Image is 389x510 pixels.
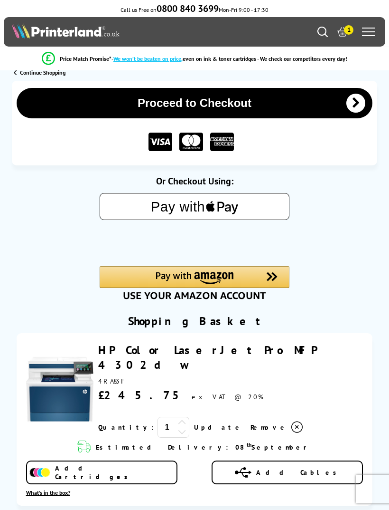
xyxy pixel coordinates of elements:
[317,27,328,37] a: Search
[256,468,342,477] span: Add Cables
[20,69,65,76] span: Continue Shopping
[98,377,128,385] span: 4RA83F
[179,133,203,151] img: MASTER CARD
[17,88,373,118] button: Proceed to Checkout
[12,23,120,38] img: Printerland Logo
[12,23,194,40] a: Printerland Logo
[157,6,219,13] a: 0800 840 3699
[337,27,348,37] a: 1
[14,69,65,76] a: Continue Shopping
[26,356,93,423] img: HP Color LaserJet Pro MFP 4302dw
[128,314,261,328] h1: Shopping Basket
[98,423,154,432] span: Quantity:
[26,489,70,496] a: lnk_inthebox
[60,55,111,62] span: Price Match Promise*
[113,55,183,62] span: We won’t be beaten on price,
[98,388,187,403] div: £245.75
[210,133,234,151] img: American Express
[247,441,251,448] sup: th
[194,423,243,432] a: Update
[96,441,312,452] span: Estimated Delivery: 08 September
[250,423,288,432] span: Remove
[55,464,177,481] span: Add Cartridges
[100,266,289,299] div: Amazon Pay - Use your Amazon account
[157,2,219,15] b: 0800 840 3699
[26,489,70,496] span: What's in the box?
[250,420,304,434] a: Delete item from your basket
[111,55,347,62] div: - even on ink & toner cartridges - We check our competitors every day!
[98,343,316,372] a: HP Color LaserJet Pro MFP 4302dw
[192,393,263,401] span: ex VAT @ 20%
[12,175,378,187] div: Or Checkout Using:
[100,226,289,248] iframe: PayPal
[5,50,384,67] li: modal_Promise
[29,468,50,477] img: Add Cartridges
[344,25,353,35] span: 1
[148,133,172,151] img: VISA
